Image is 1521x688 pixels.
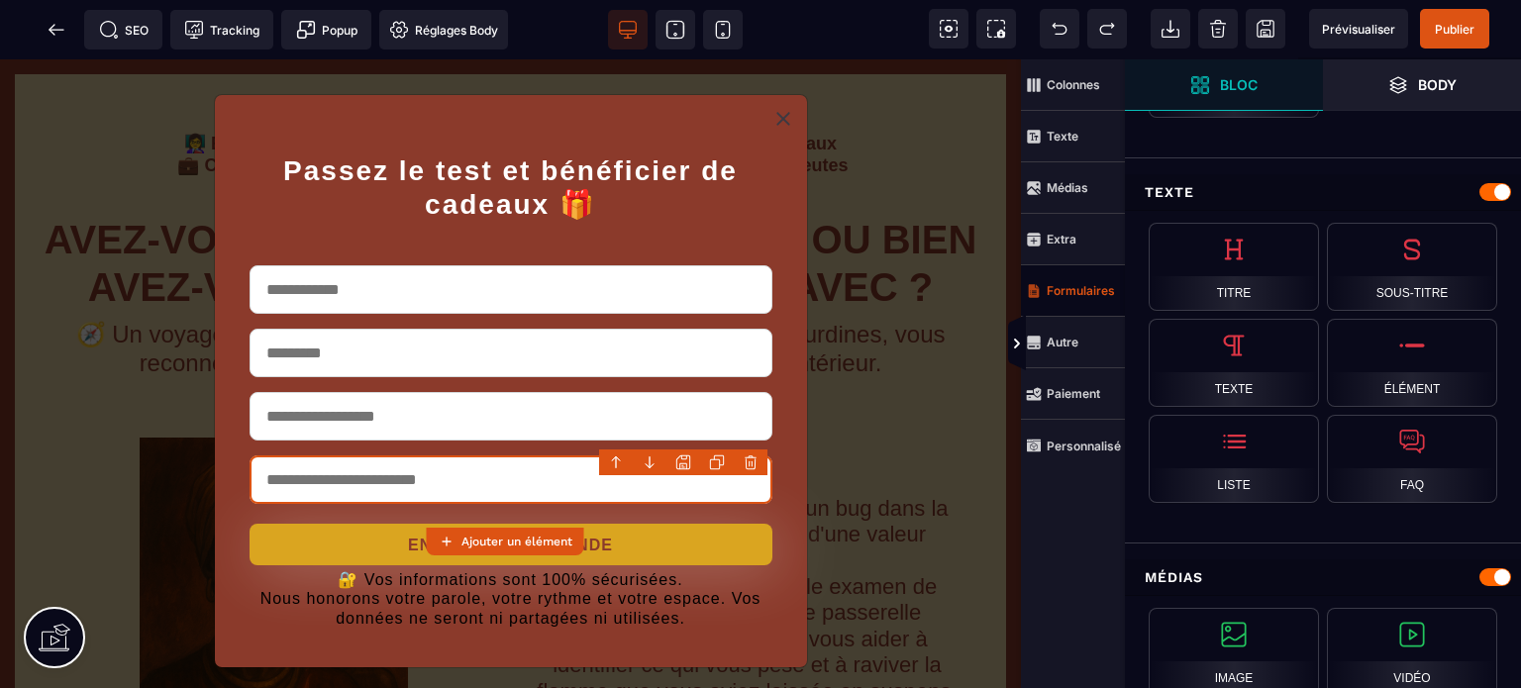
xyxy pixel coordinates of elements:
[1151,9,1190,49] span: Importer
[1047,77,1100,92] strong: Colonnes
[767,44,799,75] a: Close
[1047,129,1078,144] strong: Texte
[379,10,508,49] span: Favicon
[1323,59,1521,111] span: Ouvrir les calques
[184,20,259,40] span: Tracking
[1198,9,1238,49] span: Nettoyage
[608,10,648,49] span: Voir bureau
[389,20,498,40] span: Réglages Body
[37,10,76,49] span: Retour
[1246,9,1285,49] span: Enregistrer
[1047,283,1115,298] strong: Formulaires
[84,10,162,49] span: Métadata SEO
[1149,223,1319,311] div: Titre
[1047,335,1078,349] strong: Autre
[170,10,273,49] span: Code de suivi
[1418,77,1457,92] strong: Body
[1125,59,1323,111] span: Ouvrir les blocs
[250,506,772,573] text: 🔐 Vos informations sont 100% sécurisées. Nous honorons votre parole, votre rythme et votre espace...
[1420,9,1489,49] span: Enregistrer le contenu
[1021,265,1125,317] span: Formulaires
[1021,317,1125,368] span: Autre
[703,10,743,49] span: Voir mobile
[235,85,787,171] h2: Passez le test et bénéficier de cadeaux 🎁
[1327,319,1497,407] div: Élément
[1047,180,1088,195] strong: Médias
[296,20,357,40] span: Popup
[99,20,149,40] span: SEO
[1040,9,1079,49] span: Défaire
[250,464,772,506] button: ENVOYER LA DEMANDE
[1047,232,1076,246] strong: Extra
[1021,420,1125,471] span: Personnalisé
[1047,386,1100,401] strong: Paiement
[929,9,968,49] span: Voir les composants
[1125,315,1145,374] span: Afficher les vues
[427,528,584,555] button: Ajouter un élément
[1021,59,1125,111] span: Colonnes
[1021,368,1125,420] span: Paiement
[1327,415,1497,503] div: FAQ
[656,10,695,49] span: Voir tablette
[1021,111,1125,162] span: Texte
[1309,9,1408,49] span: Aperçu
[1220,77,1258,92] strong: Bloc
[1125,174,1521,211] div: Texte
[281,10,371,49] span: Créer une alerte modale
[1327,223,1497,311] div: Sous-titre
[1149,319,1319,407] div: Texte
[1047,439,1121,453] strong: Personnalisé
[1087,9,1127,49] span: Rétablir
[1021,162,1125,214] span: Médias
[1125,559,1521,596] div: Médias
[461,535,572,548] strong: Ajouter un élément
[1435,22,1474,37] span: Publier
[1322,22,1395,37] span: Prévisualiser
[976,9,1016,49] span: Capture d'écran
[1149,415,1319,503] div: Liste
[1021,214,1125,265] span: Extra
